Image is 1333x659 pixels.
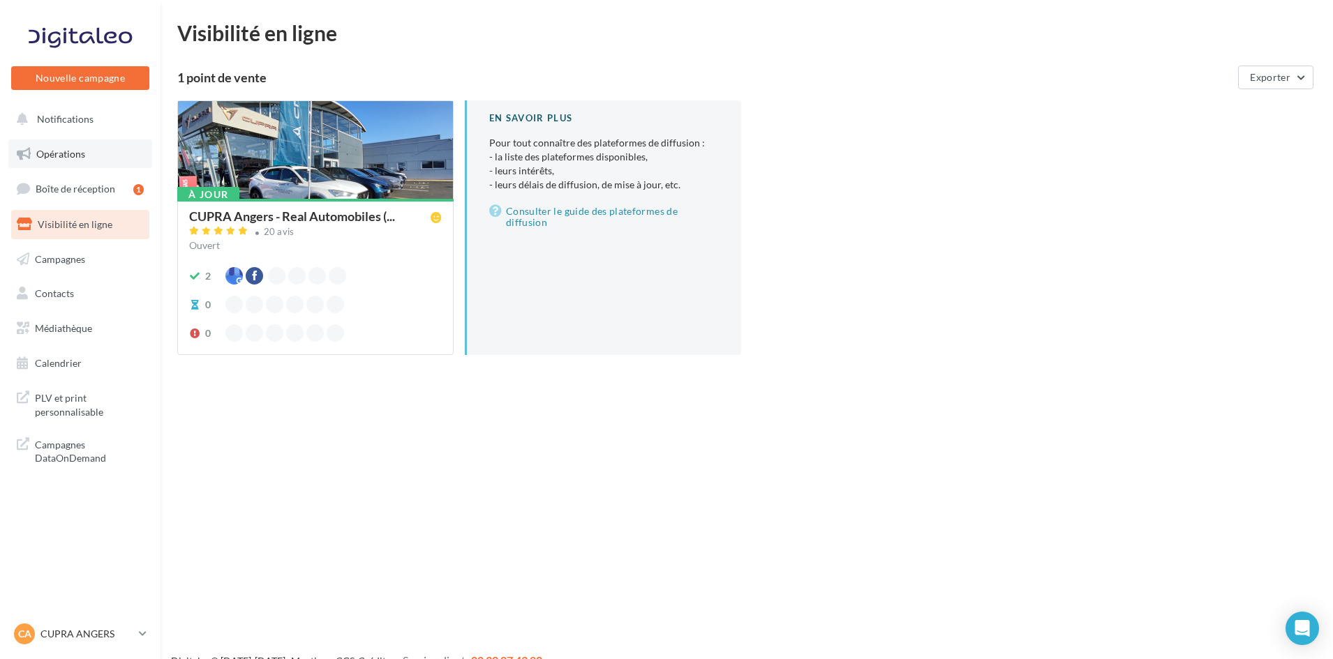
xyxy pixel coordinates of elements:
[489,150,719,164] li: - la liste des plateformes disponibles,
[264,227,295,236] div: 20 avis
[8,430,152,471] a: Campagnes DataOnDemand
[8,349,152,378] a: Calendrier
[8,105,147,134] button: Notifications
[205,298,211,312] div: 0
[1250,71,1290,83] span: Exporter
[35,322,92,334] span: Médiathèque
[37,113,94,125] span: Notifications
[489,136,719,192] p: Pour tout connaître des plateformes de diffusion :
[177,22,1316,43] div: Visibilité en ligne
[189,239,220,251] span: Ouvert
[8,139,152,169] a: Opérations
[177,187,239,202] div: À jour
[18,627,31,641] span: CA
[36,183,115,195] span: Boîte de réception
[489,203,719,231] a: Consulter le guide des plateformes de diffusion
[8,245,152,274] a: Campagnes
[35,435,144,465] span: Campagnes DataOnDemand
[189,210,395,222] span: CUPRA Angers - Real Automobiles (...
[11,66,149,90] button: Nouvelle campagne
[8,210,152,239] a: Visibilité en ligne
[36,148,85,160] span: Opérations
[35,252,85,264] span: Campagnes
[177,71,1233,84] div: 1 point de vente
[8,314,152,343] a: Médiathèque
[8,279,152,308] a: Contacts
[40,627,133,641] p: CUPRA ANGERS
[11,621,149,647] a: CA CUPRA ANGERS
[205,269,211,283] div: 2
[1238,66,1313,89] button: Exporter
[35,357,82,369] span: Calendrier
[489,178,719,192] li: - leurs délais de diffusion, de mise à jour, etc.
[489,112,719,125] div: En savoir plus
[38,218,112,230] span: Visibilité en ligne
[1286,612,1319,645] div: Open Intercom Messenger
[205,326,211,340] div: 0
[35,388,144,418] span: PLV et print personnalisable
[189,225,442,241] a: 20 avis
[8,174,152,204] a: Boîte de réception1
[35,287,74,299] span: Contacts
[8,383,152,424] a: PLV et print personnalisable
[489,164,719,178] li: - leurs intérêts,
[133,184,144,195] div: 1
